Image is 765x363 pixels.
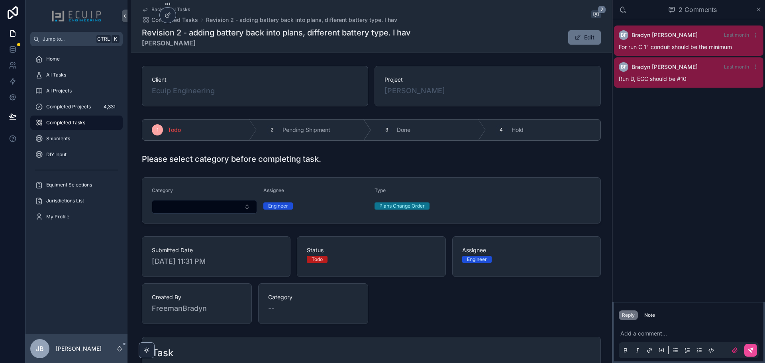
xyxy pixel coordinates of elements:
span: Pending Shipment [282,126,330,134]
a: Jurisdictions List [30,194,123,208]
span: Completed Tasks [46,120,85,126]
div: Engineer [268,202,288,210]
button: Note [641,310,658,320]
span: 4 [500,127,503,133]
span: FreemanBradyn [152,303,242,314]
div: Engineer [467,256,487,263]
div: 4,331 [101,102,118,112]
a: [PERSON_NAME] [384,85,445,96]
span: 1 [157,127,159,133]
span: Hold [512,126,524,134]
a: Back to All Tasks [142,6,190,13]
a: Completed Tasks [30,116,123,130]
a: Equiment Selections [30,178,123,192]
a: Shipments [30,131,123,146]
span: Project [384,76,591,84]
button: Select Button [152,200,257,214]
p: [PERSON_NAME] [56,345,102,353]
h2: Task [152,347,173,359]
a: All Projects [30,84,123,98]
a: All Tasks [30,68,123,82]
span: 3 [385,127,388,133]
strong: [PERSON_NAME] [142,38,411,48]
span: Completed Projects [46,104,91,110]
span: All Tasks [46,72,66,78]
button: Reply [619,310,638,320]
div: Plans Change Order [379,202,425,210]
span: 2 [598,6,606,14]
h1: Please select category before completing task. [142,153,321,165]
a: Ecuip Engineering [152,85,215,96]
button: Jump to...CtrlK [30,32,123,46]
span: Jurisdictions List [46,198,84,204]
span: Bradyn [PERSON_NAME] [632,31,698,39]
span: Last month [724,64,749,70]
span: JB [36,344,44,353]
span: Assignee [462,246,591,254]
span: 2 Comments [679,5,717,14]
span: Client [152,76,358,84]
span: Created By [152,293,242,301]
a: Home [30,52,123,66]
span: All Projects [46,88,72,94]
span: Shipments [46,135,70,142]
span: Run D, EGC should be #10 [619,75,687,82]
a: DIY Input [30,147,123,162]
a: Revision 2 - adding battery back into plans, different battery type. I hav [206,16,397,24]
span: For run C 1" conduit should be the minimum [619,43,732,50]
div: scrollable content [25,46,127,234]
a: Completed Tasks [142,16,198,24]
span: Type [375,187,386,193]
div: Note [644,312,655,318]
span: 2 [271,127,273,133]
span: Done [397,126,410,134]
span: Ctrl [96,35,111,43]
span: Todo [168,126,181,134]
span: BF [621,32,627,38]
span: -- [268,303,275,314]
button: Edit [568,30,601,45]
span: My Profile [46,214,69,220]
span: Bradyn [PERSON_NAME] [632,63,698,71]
img: App logo [51,10,102,22]
span: Back to All Tasks [151,6,190,13]
span: Category [268,293,358,301]
a: My Profile [30,210,123,224]
span: Equiment Selections [46,182,92,188]
span: Status [307,246,435,254]
span: K [112,36,119,42]
span: Home [46,56,60,62]
div: Todo [312,256,323,263]
span: [DATE] 11:31 PM [152,256,280,267]
span: BF [621,64,627,70]
span: DIY Input [46,151,67,158]
span: Assignee [263,187,284,193]
span: Last month [724,32,749,38]
span: Submitted Date [152,246,280,254]
span: Category [152,187,173,193]
span: Jump to... [43,36,93,42]
a: Completed Projects4,331 [30,100,123,114]
h1: Revision 2 - adding battery back into plans, different battery type. I hav [142,27,411,38]
span: Completed Tasks [151,16,198,24]
button: 2 [591,10,601,20]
